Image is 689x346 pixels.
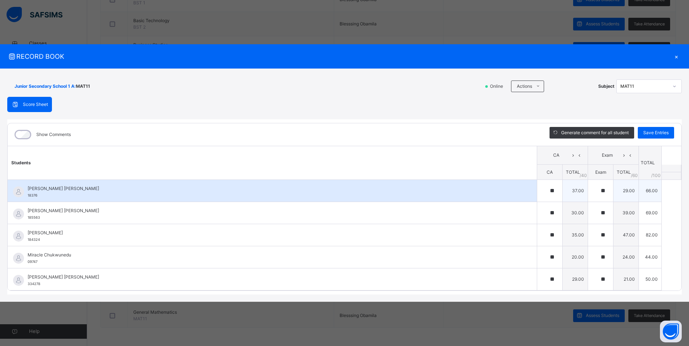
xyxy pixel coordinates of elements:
span: 185563 [28,215,40,219]
span: TOTAL [566,169,580,175]
td: 29.00 [563,268,588,290]
div: MAT11 [620,83,668,90]
span: Generate comment for all student [561,129,629,136]
span: Actions [517,83,532,90]
label: Show Comments [36,131,71,138]
td: 47.00 [613,224,639,246]
span: CA [547,169,553,175]
td: 44.00 [639,246,662,268]
td: 50.00 [639,268,662,290]
span: TOTAL [617,169,631,175]
img: default.svg [13,275,24,286]
td: 82.00 [639,224,662,246]
img: default.svg [13,186,24,197]
span: Students [11,160,31,165]
span: [PERSON_NAME] [28,230,520,236]
span: 184324 [28,238,40,242]
td: 69.00 [639,202,662,224]
span: Miracle Chukwunedu [28,252,520,258]
span: / 60 [631,172,638,179]
span: Save Entries [643,129,669,136]
span: [PERSON_NAME] [PERSON_NAME] [28,274,520,280]
span: /100 [651,172,661,179]
span: CA [543,152,570,158]
span: / 40 [580,172,587,179]
td: 29.00 [613,180,639,202]
span: 09747 [28,260,37,264]
td: 37.00 [563,180,588,202]
td: 66.00 [639,180,662,202]
span: Online [489,83,507,90]
td: 39.00 [613,202,639,224]
td: 20.00 [563,246,588,268]
span: 18376 [28,193,37,197]
button: Open asap [660,321,682,342]
span: Subject [598,83,615,90]
div: × [671,52,682,61]
span: [PERSON_NAME] [PERSON_NAME] [28,185,520,192]
span: [PERSON_NAME] [PERSON_NAME] [28,207,520,214]
span: Exam [595,169,606,175]
img: default.svg [13,231,24,242]
span: Score Sheet [23,101,48,108]
span: 334278 [28,282,40,286]
span: RECORD BOOK [7,52,671,61]
td: 24.00 [613,246,639,268]
td: 30.00 [563,202,588,224]
th: TOTAL [639,146,662,180]
td: 21.00 [613,268,639,290]
span: Junior Secondary School 1 A : [15,83,76,90]
span: MAT11 [76,83,90,90]
img: default.svg [13,253,24,264]
img: default.svg [13,209,24,219]
span: Exam [593,152,621,158]
td: 35.00 [563,224,588,246]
